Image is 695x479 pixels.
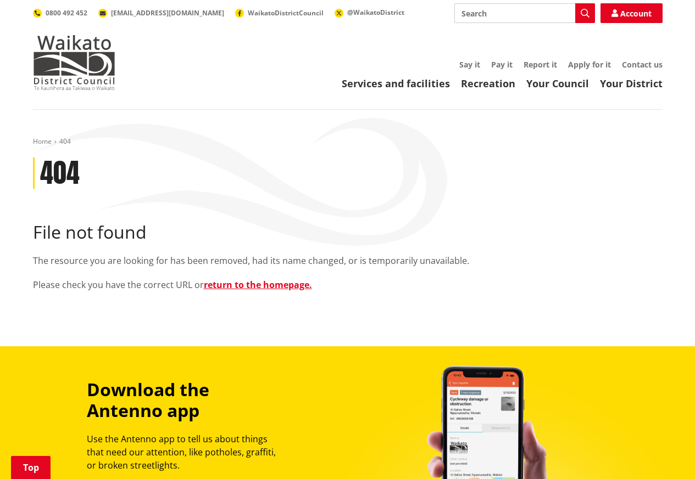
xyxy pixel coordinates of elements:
a: Account [601,3,663,23]
span: 404 [59,137,71,146]
nav: breadcrumb [33,137,663,146]
p: Please check you have the correct URL or [33,278,663,291]
a: @WaikatoDistrict [335,8,404,17]
h1: 404 [40,157,80,189]
a: [EMAIL_ADDRESS][DOMAIN_NAME] [98,8,224,18]
a: Home [33,137,52,146]
img: Waikato District Council - Te Kaunihera aa Takiwaa o Waikato [33,35,115,90]
a: Recreation [461,77,515,90]
a: Pay it [491,59,513,70]
p: Use the Antenno app to tell us about things that need our attention, like potholes, graffiti, or ... [87,432,286,472]
span: [EMAIL_ADDRESS][DOMAIN_NAME] [111,8,224,18]
a: return to the homepage. [204,279,312,291]
a: Your Council [526,77,589,90]
h2: File not found [33,222,663,243]
span: WaikatoDistrictCouncil [248,8,324,18]
a: Apply for it [568,59,611,70]
span: @WaikatoDistrict [347,8,404,17]
span: 0800 492 452 [46,8,87,18]
a: Say it [459,59,480,70]
a: Report it [524,59,557,70]
input: Search input [454,3,595,23]
a: Services and facilities [342,77,450,90]
a: WaikatoDistrictCouncil [235,8,324,18]
a: 0800 492 452 [33,8,87,18]
p: The resource you are looking for has been removed, had its name changed, or is temporarily unavai... [33,254,663,267]
a: Your District [600,77,663,90]
h3: Download the Antenno app [87,379,286,421]
a: Contact us [622,59,663,70]
a: Top [11,456,51,479]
